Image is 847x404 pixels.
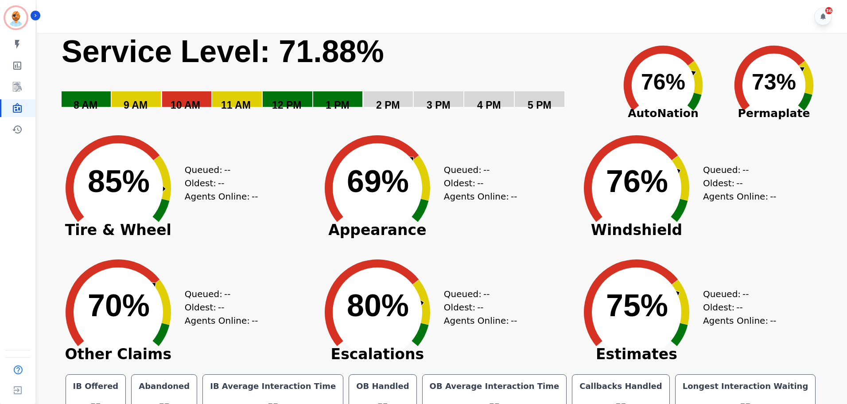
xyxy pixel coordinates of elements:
span: Tire & Wheel [52,226,185,235]
span: -- [483,163,490,177]
span: -- [252,190,258,203]
img: Bordered avatar [5,7,27,28]
text: 8 AM [74,99,97,111]
div: IB Offered [71,380,120,392]
span: AutoNation [608,105,719,122]
span: -- [483,287,490,301]
span: -- [511,314,517,327]
div: Oldest: [703,301,769,314]
div: Agents Online: [444,314,519,327]
span: -- [736,177,742,190]
div: Queued: [444,287,510,301]
div: Queued: [185,163,251,177]
text: 9 AM [124,99,148,111]
span: -- [218,177,224,190]
span: -- [511,190,517,203]
div: OB Handled [354,380,411,392]
div: OB Average Interaction Time [428,380,561,392]
text: Service Level: 71.88% [62,34,384,69]
div: Queued: [444,163,510,177]
span: -- [224,163,230,177]
div: Longest Interaction Waiting [681,380,810,392]
span: -- [736,301,742,314]
span: Permaplate [719,105,829,122]
div: Queued: [703,287,769,301]
span: -- [770,314,776,327]
span: -- [224,287,230,301]
div: Agents Online: [185,190,260,203]
span: -- [742,287,749,301]
span: -- [742,163,749,177]
text: 75% [606,288,668,323]
text: 73% [752,70,796,94]
text: 70% [88,288,150,323]
text: 85% [88,164,150,199]
text: 10 AM [171,99,200,111]
div: Agents Online: [444,190,519,203]
div: Callbacks Handled [578,380,664,392]
div: Abandoned [137,380,191,392]
text: 5 PM [528,99,552,111]
div: Oldest: [185,301,251,314]
div: Queued: [185,287,251,301]
text: 12 PM [272,99,301,111]
text: 2 PM [376,99,400,111]
span: -- [252,314,258,327]
text: 1 PM [326,99,350,111]
span: Escalations [311,350,444,359]
span: -- [477,301,483,314]
div: Agents Online: [703,190,778,203]
div: IB Average Interaction Time [208,380,338,392]
div: 36 [825,7,832,14]
div: Agents Online: [185,314,260,327]
span: -- [770,190,776,203]
div: Oldest: [444,177,510,190]
span: Other Claims [52,350,185,359]
span: -- [477,177,483,190]
text: 3 PM [427,99,451,111]
span: -- [218,301,224,314]
div: Agents Online: [703,314,778,327]
span: Estimates [570,350,703,359]
div: Oldest: [703,177,769,190]
span: Windshield [570,226,703,235]
text: 76% [641,70,685,94]
svg: Service Level: 0% [61,33,606,124]
div: Oldest: [444,301,510,314]
div: Oldest: [185,177,251,190]
text: 80% [347,288,409,323]
div: Queued: [703,163,769,177]
text: 76% [606,164,668,199]
text: 4 PM [477,99,501,111]
text: 11 AM [221,99,251,111]
span: Appearance [311,226,444,235]
text: 69% [347,164,409,199]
